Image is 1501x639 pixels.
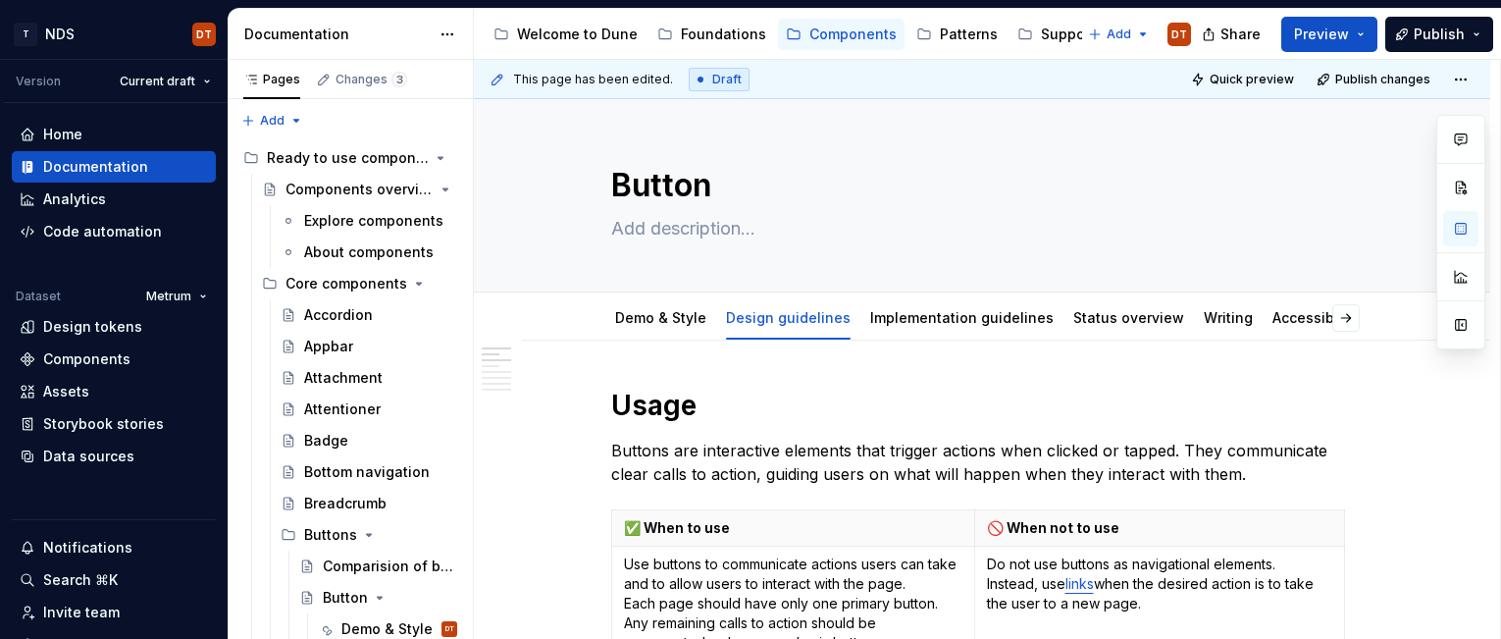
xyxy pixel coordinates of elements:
[273,362,465,394] a: Attachment
[611,439,1353,486] p: Buttons are interactive elements that trigger actions when clicked or tapped. They communicate cl...
[870,309,1054,326] a: Implementation guidelines
[16,74,61,89] div: Version
[987,555,1333,613] p: Do not use buttons as navigational elements. Instead, use when the desired action is to take the ...
[235,142,465,174] div: Ready to use components
[291,551,465,582] a: Comparision of buttons
[712,72,742,87] span: Draft
[1065,296,1192,338] div: Status overview
[12,151,216,183] a: Documentation
[273,205,465,237] a: Explore components
[12,344,216,375] a: Components
[267,148,429,168] div: Ready to use components
[611,388,1353,423] h1: Usage
[908,19,1006,50] a: Patterns
[273,425,465,456] a: Badge
[43,349,130,369] div: Components
[43,157,148,177] div: Documentation
[1073,309,1184,326] a: Status overview
[726,309,851,326] a: Design guidelines
[1107,27,1131,42] span: Add
[649,19,774,50] a: Foundations
[1204,309,1253,326] a: Writing
[43,603,120,622] div: Invite team
[273,237,465,268] a: About components
[1185,66,1303,93] button: Quick preview
[304,399,381,419] div: Attentioner
[1414,25,1465,44] span: Publish
[517,25,638,44] div: Welcome to Dune
[45,25,75,44] div: NDS
[718,296,858,338] div: Design guidelines
[273,456,465,488] a: Bottom navigation
[12,376,216,407] a: Assets
[940,25,998,44] div: Patterns
[1335,72,1430,87] span: Publish changes
[12,408,216,440] a: Storybook stories
[111,68,220,95] button: Current draft
[43,382,89,401] div: Assets
[43,189,106,209] div: Analytics
[987,518,1333,538] p: 🚫 When not to use
[1065,575,1094,592] a: links
[4,13,224,55] button: TNDSDT
[12,119,216,150] a: Home
[1210,72,1294,87] span: Quick preview
[323,588,368,608] div: Button
[137,283,216,310] button: Metrum
[12,532,216,563] button: Notifications
[146,289,191,304] span: Metrum
[304,431,348,451] div: Badge
[235,107,309,134] button: Add
[260,113,285,129] span: Add
[254,268,465,299] div: Core components
[12,441,216,472] a: Data sources
[607,162,1349,209] textarea: Button
[43,414,164,434] div: Storybook stories
[244,25,430,44] div: Documentation
[1265,296,1367,338] div: Accessibility
[304,305,373,325] div: Accordion
[273,331,465,362] a: Appbar
[12,184,216,215] a: Analytics
[43,570,118,590] div: Search ⌘K
[624,518,962,538] p: ✅ When to use
[1009,19,1103,50] a: Support
[12,216,216,247] a: Code automation
[486,15,1078,54] div: Page tree
[1196,296,1261,338] div: Writing
[809,25,897,44] div: Components
[1311,66,1439,93] button: Publish changes
[243,72,300,87] div: Pages
[120,74,195,89] span: Current draft
[304,494,387,513] div: Breadcrumb
[1192,17,1273,52] button: Share
[1272,309,1359,326] a: Accessibility
[43,447,134,466] div: Data sources
[43,538,132,558] div: Notifications
[1082,21,1156,48] button: Add
[1041,25,1095,44] div: Support
[304,211,443,231] div: Explore components
[273,299,465,331] a: Accordion
[14,23,37,46] div: T
[273,394,465,425] a: Attentioner
[254,174,465,205] a: Components overview
[862,296,1061,338] div: Implementation guidelines
[778,19,905,50] a: Components
[513,72,673,87] span: This page has been edited.
[323,557,453,576] div: Comparision of buttons
[291,582,465,613] a: Button
[12,564,216,596] button: Search ⌘K
[615,309,706,326] a: Demo & Style
[607,296,714,338] div: Demo & Style
[304,525,357,545] div: Buttons
[445,619,454,639] div: DT
[304,337,353,356] div: Appbar
[1294,25,1349,44] span: Preview
[273,488,465,519] a: Breadcrumb
[12,311,216,343] a: Design tokens
[273,519,465,551] div: Buttons
[336,72,407,87] div: Changes
[1171,27,1187,42] div: DT
[391,72,407,87] span: 3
